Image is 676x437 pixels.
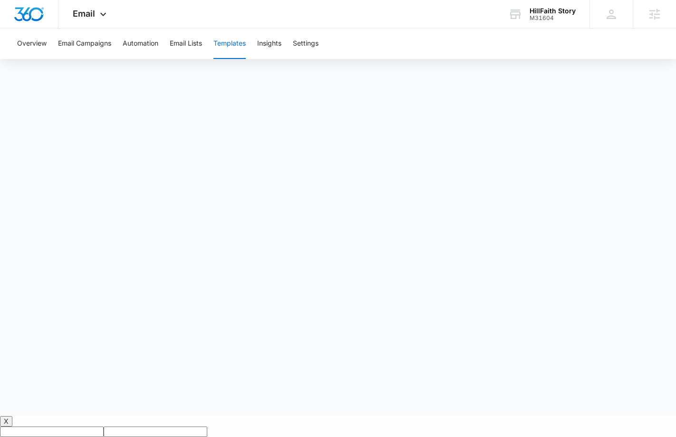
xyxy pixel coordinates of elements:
[17,29,47,59] button: Overview
[293,29,319,59] button: Settings
[73,9,95,19] span: Email
[257,29,281,59] button: Insights
[530,7,576,15] div: account name
[58,29,111,59] button: Email Campaigns
[530,15,576,21] div: account id
[170,29,202,59] button: Email Lists
[123,29,158,59] button: Automation
[213,29,246,59] button: Templates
